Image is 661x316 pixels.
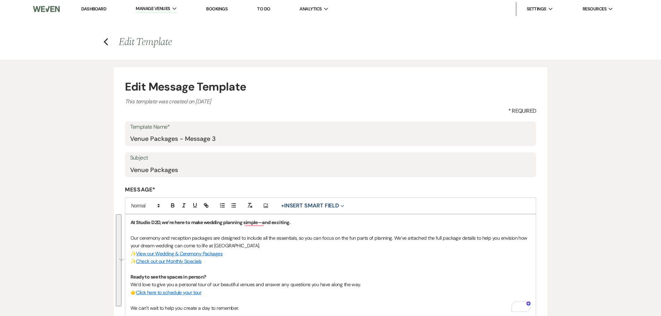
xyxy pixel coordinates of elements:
[136,5,170,12] span: Manage Venues
[136,258,201,264] a: Check out our Monthly Specials
[33,2,59,16] img: Weven Logo
[281,203,284,208] span: +
[130,219,290,225] strong: At Studio D2D, we’re here to make wedding planning simple—and exciting.
[125,78,536,95] h4: Edit Message Template
[125,214,536,316] div: To enrich screen reader interactions, please activate Accessibility in Grammarly extension settings
[136,250,222,257] a: View our Wedding & Ceremony Packages
[130,304,531,312] p: We can’t wait to help you create a day to remember.
[136,289,201,296] a: Click here to schedule your tour
[299,6,322,12] span: Analytics
[257,6,270,12] a: To Do
[125,186,536,193] label: Message*
[583,6,607,12] span: Resources
[125,97,536,106] p: This template was created on [DATE]
[508,107,536,115] span: * Required
[206,6,228,12] a: Bookings
[130,281,531,288] p: We’d love to give you a personal tour of our beautiful venues and answer any questions you have a...
[81,6,106,12] a: Dashboard
[130,250,531,257] p: ✨
[130,289,531,296] p: 👉
[130,234,531,250] p: Our ceremony and reception packages are designed to include all the essentials, so you can focus ...
[527,6,546,12] span: Settings
[130,122,531,132] label: Template Name*
[279,202,347,210] button: Insert Smart Field
[119,34,172,50] span: Edit Template
[130,274,206,280] strong: Ready to see the spaces in person?
[130,257,531,265] p: ✨
[130,153,531,163] label: Subject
